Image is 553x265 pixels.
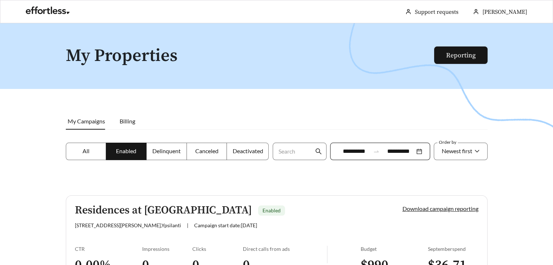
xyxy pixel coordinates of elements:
[482,8,527,16] span: [PERSON_NAME]
[327,246,328,263] img: line
[434,46,488,64] button: Reporting
[361,246,428,252] div: Budget
[263,207,281,213] span: Enabled
[66,46,435,66] h1: My Properties
[195,147,219,154] span: Canceled
[116,147,136,154] span: Enabled
[83,147,89,154] span: All
[75,246,142,252] div: CTR
[152,147,181,154] span: Delinquent
[187,222,188,228] span: |
[120,118,135,125] span: Billing
[194,222,257,228] span: Campaign start date: [DATE]
[373,148,380,155] span: to
[446,51,476,60] a: Reporting
[442,147,472,154] span: Newest first
[315,148,322,155] span: search
[415,8,458,16] a: Support requests
[402,205,478,212] a: Download campaign reporting
[192,246,243,252] div: Clicks
[142,246,193,252] div: Impressions
[75,222,181,228] span: [STREET_ADDRESS][PERSON_NAME] , Ypsilanti
[75,204,252,216] h5: Residences at [GEOGRAPHIC_DATA]
[68,118,105,125] span: My Campaigns
[243,246,327,252] div: Direct calls from ads
[373,148,380,155] span: swap-right
[428,246,478,252] div: September spend
[232,147,263,154] span: Deactivated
